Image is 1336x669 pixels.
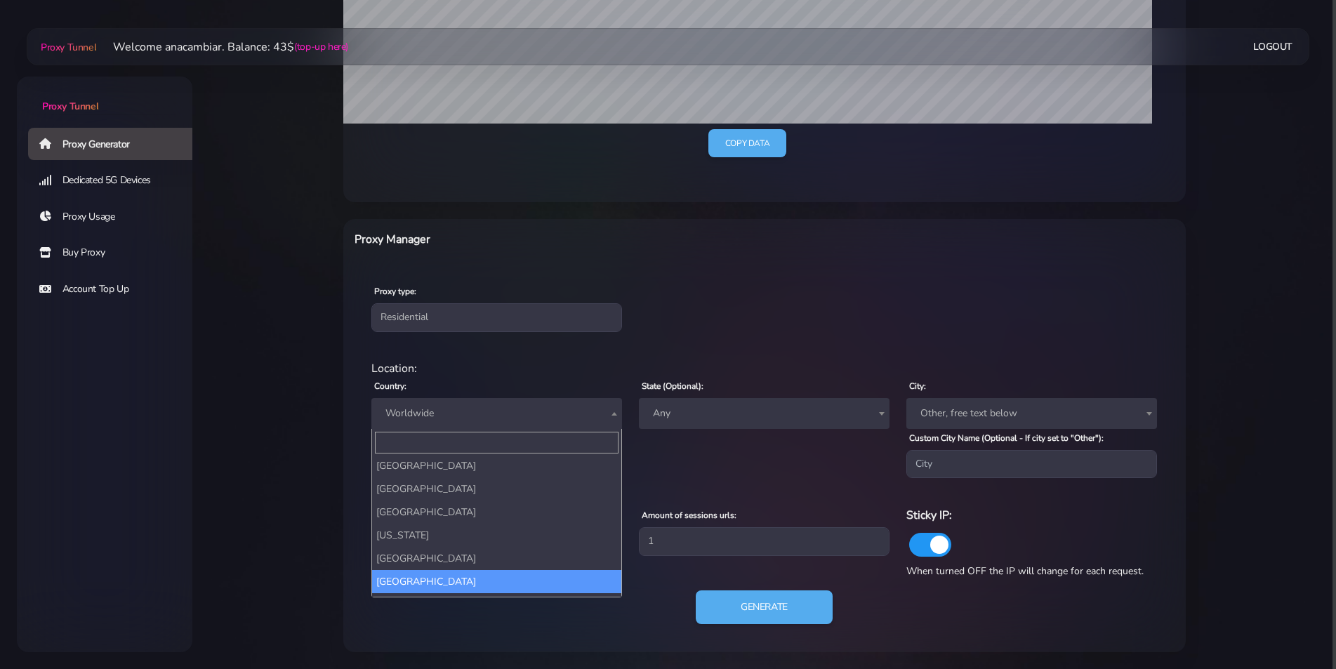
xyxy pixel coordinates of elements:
[372,454,621,477] li: [GEOGRAPHIC_DATA]
[38,36,96,58] a: Proxy Tunnel
[642,509,736,522] label: Amount of sessions urls:
[96,39,348,55] li: Welcome anacambiar. Balance: 43$
[355,230,826,249] h6: Proxy Manager
[374,285,416,298] label: Proxy type:
[647,404,881,423] span: Any
[28,237,204,269] a: Buy Proxy
[915,404,1149,423] span: Other, free text below
[371,398,622,429] span: Worldwide
[372,501,621,524] li: [GEOGRAPHIC_DATA]
[363,360,1166,377] div: Location:
[1268,601,1318,651] iframe: Webchat Widget
[28,273,204,305] a: Account Top Up
[906,564,1144,578] span: When turned OFF the IP will change for each request.
[28,164,204,197] a: Dedicated 5G Devices
[42,100,98,113] span: Proxy Tunnel
[1253,34,1292,60] a: Logout
[28,201,204,233] a: Proxy Usage
[375,432,619,453] input: Search
[372,570,621,593] li: [GEOGRAPHIC_DATA]
[374,380,406,392] label: Country:
[909,380,926,392] label: City:
[372,547,621,570] li: [GEOGRAPHIC_DATA]
[906,450,1157,478] input: City
[708,129,786,158] a: Copy data
[380,404,614,423] span: Worldwide
[372,593,621,616] li: Aruba
[642,380,703,392] label: State (Optional):
[696,590,833,624] button: Generate
[372,524,621,547] li: [US_STATE]
[639,398,889,429] span: Any
[17,77,192,114] a: Proxy Tunnel
[363,489,1166,506] div: Proxy Settings:
[906,506,1157,524] h6: Sticky IP:
[372,477,621,501] li: [GEOGRAPHIC_DATA]
[909,432,1104,444] label: Custom City Name (Optional - If city set to "Other"):
[28,128,204,160] a: Proxy Generator
[906,398,1157,429] span: Other, free text below
[41,41,96,54] span: Proxy Tunnel
[294,39,348,54] a: (top-up here)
